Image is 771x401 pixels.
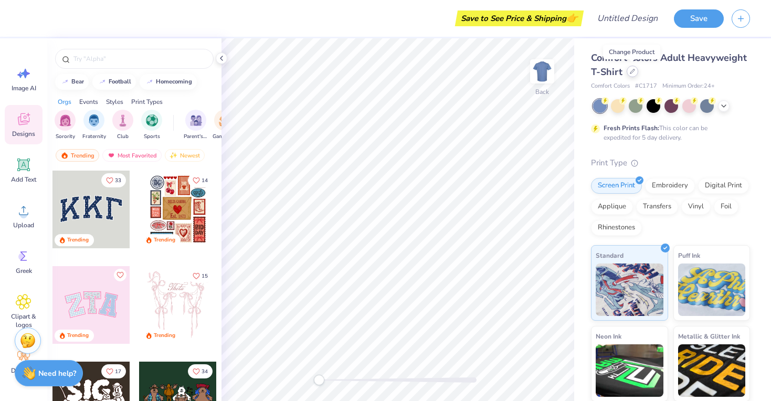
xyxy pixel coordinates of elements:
[170,152,178,159] img: newest.gif
[698,178,749,194] div: Digital Print
[591,157,750,169] div: Print Type
[38,368,76,378] strong: Need help?
[58,97,71,107] div: Orgs
[535,87,549,97] div: Back
[60,152,69,159] img: trending.gif
[12,84,36,92] span: Image AI
[117,133,129,141] span: Club
[678,331,740,342] span: Metallic & Glitter Ink
[213,133,237,141] span: Game Day
[102,149,162,162] div: Most Favorited
[188,269,213,283] button: Like
[591,199,633,215] div: Applique
[82,110,106,141] button: filter button
[458,10,581,26] div: Save to See Price & Shipping
[67,236,89,244] div: Trending
[603,45,660,59] div: Change Product
[165,149,205,162] div: Newest
[107,152,115,159] img: most_fav.gif
[154,236,175,244] div: Trending
[106,97,123,107] div: Styles
[6,312,41,329] span: Clipart & logos
[314,375,324,385] div: Accessibility label
[681,199,711,215] div: Vinyl
[662,82,715,91] span: Minimum Order: 24 +
[16,267,32,275] span: Greek
[82,133,106,141] span: Fraternity
[144,133,160,141] span: Sports
[72,54,207,64] input: Try "Alpha"
[188,173,213,187] button: Like
[92,74,136,90] button: football
[604,124,659,132] strong: Fresh Prints Flash:
[591,51,747,78] span: Comfort Colors Adult Heavyweight T-Shirt
[674,9,724,28] button: Save
[188,364,213,378] button: Like
[184,110,208,141] div: filter for Parent's Weekend
[604,123,733,142] div: This color can be expedited for 5 day delivery.
[115,178,121,183] span: 33
[184,133,208,141] span: Parent's Weekend
[115,369,121,374] span: 17
[184,110,208,141] button: filter button
[88,114,100,126] img: Fraternity Image
[11,175,36,184] span: Add Text
[714,199,738,215] div: Foil
[131,97,163,107] div: Print Types
[12,130,35,138] span: Designs
[532,61,553,82] img: Back
[596,344,663,397] img: Neon Ink
[566,12,578,24] span: 👉
[140,74,197,90] button: homecoming
[114,269,126,281] button: Like
[55,110,76,141] div: filter for Sorority
[109,79,131,85] div: football
[101,173,126,187] button: Like
[591,82,630,91] span: Comfort Colors
[202,273,208,279] span: 15
[82,110,106,141] div: filter for Fraternity
[636,199,678,215] div: Transfers
[61,79,69,85] img: trend_line.gif
[112,110,133,141] button: filter button
[141,110,162,141] button: filter button
[635,82,657,91] span: # C1717
[55,74,89,90] button: bear
[67,332,89,340] div: Trending
[55,110,76,141] button: filter button
[79,97,98,107] div: Events
[596,250,624,261] span: Standard
[101,364,126,378] button: Like
[190,114,202,126] img: Parent's Weekend Image
[591,220,642,236] div: Rhinestones
[146,114,158,126] img: Sports Image
[56,133,75,141] span: Sorority
[591,178,642,194] div: Screen Print
[117,114,129,126] img: Club Image
[59,114,71,126] img: Sorority Image
[13,221,34,229] span: Upload
[112,110,133,141] div: filter for Club
[213,110,237,141] button: filter button
[202,369,208,374] span: 34
[645,178,695,194] div: Embroidery
[154,332,175,340] div: Trending
[219,114,231,126] img: Game Day Image
[56,149,99,162] div: Trending
[213,110,237,141] div: filter for Game Day
[156,79,192,85] div: homecoming
[141,110,162,141] div: filter for Sports
[678,344,746,397] img: Metallic & Glitter Ink
[596,263,663,316] img: Standard
[589,8,666,29] input: Untitled Design
[678,250,700,261] span: Puff Ink
[98,79,107,85] img: trend_line.gif
[71,79,84,85] div: bear
[596,331,621,342] span: Neon Ink
[678,263,746,316] img: Puff Ink
[145,79,154,85] img: trend_line.gif
[202,178,208,183] span: 14
[11,366,36,375] span: Decorate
